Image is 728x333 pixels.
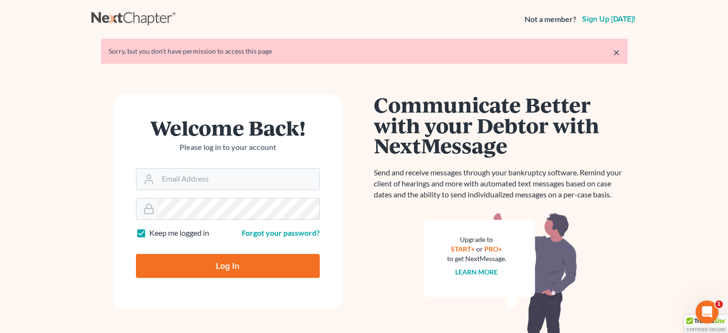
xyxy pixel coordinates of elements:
strong: Not a member? [525,14,576,25]
a: PRO+ [484,245,502,253]
a: START+ [451,245,475,253]
input: Log In [136,254,320,278]
p: Send and receive messages through your bankruptcy software. Remind your client of hearings and mo... [374,167,627,200]
div: TrustedSite Certified [684,315,728,333]
span: 1 [715,300,723,308]
div: Upgrade to [447,235,506,244]
a: Forgot your password? [242,228,320,237]
label: Keep me logged in [149,228,209,239]
a: Learn more [455,268,498,276]
iframe: Intercom live chat [695,300,718,323]
a: × [613,46,620,58]
h1: Communicate Better with your Debtor with NextMessage [374,94,627,156]
p: Please log in to your account [136,142,320,153]
div: Sorry, but you don't have permission to access this page [109,46,620,56]
h1: Welcome Back! [136,117,320,138]
span: or [476,245,483,253]
a: Sign up [DATE]! [580,15,637,23]
div: to get NextMessage. [447,254,506,264]
input: Email Address [158,169,319,190]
